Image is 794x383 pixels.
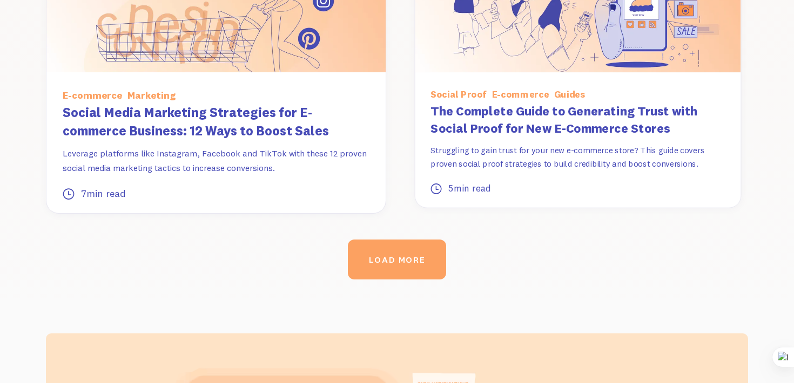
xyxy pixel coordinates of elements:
[430,102,725,138] h3: The Complete Guide to Generating Trust with Social Proof for New E-Commerce Stores
[81,186,86,202] div: 7
[63,104,369,197] a: Social Media Marketing Strategies for E-commerce Business: 12 Ways to Boost SalesLeverage platfor...
[46,240,748,279] div: List
[63,146,369,175] p: Leverage platforms like Instagram, Facebook and TikTok with these 12 proven social media marketin...
[554,87,585,102] div: Guides
[63,88,122,104] div: E-commerce
[448,181,454,196] div: 5
[86,186,126,202] div: min read
[63,104,369,140] h3: Social Media Marketing Strategies for E-commerce Business: 12 Ways to Boost Sales
[430,181,442,196] div: 
[63,186,75,202] div: 
[454,181,492,196] div: min read
[430,143,725,171] p: Struggling to gain trust for your new e-commerce store? This guide covers proven social proof str...
[492,87,549,102] div: E-commerce
[127,88,176,104] div: Marketing
[430,102,725,192] a: The Complete Guide to Generating Trust with Social Proof for New E-Commerce StoresStruggling to g...
[369,254,425,265] div: LOAD MORE
[348,240,446,279] a: Next Page
[430,87,487,102] div: Social Proof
